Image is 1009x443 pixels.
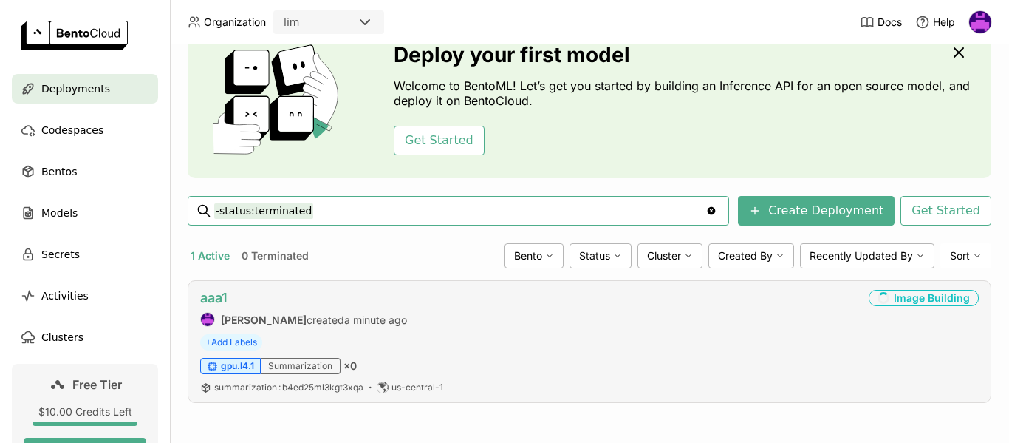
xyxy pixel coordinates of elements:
span: Sort [950,249,970,263]
a: Codespaces [12,115,158,145]
span: a minute ago [344,314,407,326]
div: Status [570,243,632,268]
span: : [278,382,281,393]
div: Cluster [637,243,702,268]
a: Clusters [12,322,158,352]
img: nora lim [969,11,991,33]
span: Organization [204,16,266,29]
a: Bentos [12,157,158,186]
div: Summarization [261,358,341,374]
button: 1 Active [188,246,233,266]
span: Created By [718,249,773,263]
span: Clusters [41,328,83,346]
div: $10.00 Credits Left [24,405,146,419]
span: Free Tier [72,377,122,392]
span: Secrets [41,246,80,263]
a: Secrets [12,240,158,269]
a: aaa1 [200,290,228,305]
input: Search [214,199,705,223]
div: Image Building [869,290,979,306]
span: Codespaces [41,121,103,139]
div: Recently Updated By [800,243,934,268]
a: Models [12,198,158,228]
span: Bento [514,249,542,263]
div: Created By [708,243,794,268]
span: Bentos [41,163,77,180]
button: Get Started [394,126,485,155]
a: Activities [12,281,158,311]
span: Cluster [647,249,681,263]
span: × 0 [343,359,357,373]
img: logo [21,21,128,50]
p: Welcome to BentoML! Let’s get you started by building an Inference API for an open source model, ... [394,78,977,108]
i: loading [877,291,891,305]
h3: Deploy your first model [394,43,977,67]
span: gpu.l4.1 [221,360,254,372]
img: cover onboarding [199,44,358,155]
span: us-central-1 [391,382,443,393]
button: Get Started [900,196,991,226]
span: Models [41,204,78,222]
div: Bento [504,243,564,268]
span: Deployments [41,80,110,98]
a: Docs [860,15,902,30]
img: nora lim [201,313,214,326]
a: Deployments [12,74,158,104]
span: +Add Labels [200,334,262,351]
span: Recently Updated By [810,249,913,263]
a: summarization:b4ed25ml3kgt3xqa [214,382,363,393]
svg: Clear value [705,205,717,217]
input: Selected lim. [301,16,302,30]
span: Help [933,16,955,29]
div: Help [915,15,955,30]
span: Activities [41,287,89,305]
div: lim [284,15,299,30]
strong: [PERSON_NAME] [221,314,307,326]
button: 0 Terminated [239,246,312,266]
div: created [200,312,407,327]
span: Status [579,249,610,263]
span: Docs [878,16,902,29]
div: Sort [940,243,991,268]
span: summarization b4ed25ml3kgt3xqa [214,382,363,393]
button: Create Deployment [738,196,895,226]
